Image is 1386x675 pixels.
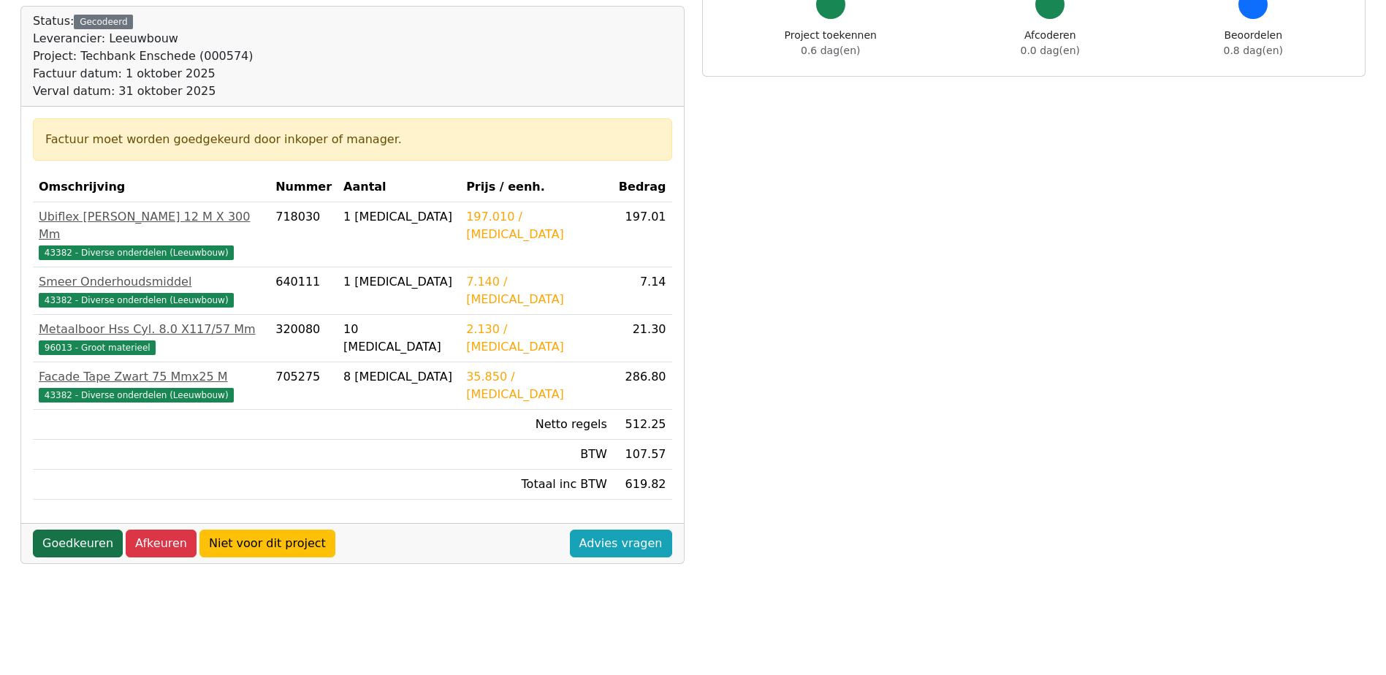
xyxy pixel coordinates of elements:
[613,267,672,315] td: 7.14
[33,530,123,557] a: Goedkeuren
[460,172,613,202] th: Prijs / eenh.
[39,368,264,386] div: Facade Tape Zwart 75 Mmx25 M
[33,12,254,100] div: Status:
[199,530,335,557] a: Niet voor dit project
[270,172,338,202] th: Nummer
[126,530,197,557] a: Afkeuren
[466,273,607,308] div: 7.140 / [MEDICAL_DATA]
[33,30,254,47] div: Leverancier: Leeuwbouw
[613,440,672,470] td: 107.57
[343,208,454,226] div: 1 [MEDICAL_DATA]
[785,28,877,58] div: Project toekennen
[613,470,672,500] td: 619.82
[39,208,264,261] a: Ubiflex [PERSON_NAME] 12 M X 300 Mm43382 - Diverse onderdelen (Leeuwbouw)
[1021,45,1080,56] span: 0.0 dag(en)
[33,47,254,65] div: Project: Techbank Enschede (000574)
[39,273,264,291] div: Smeer Onderhoudsmiddel
[39,321,264,356] a: Metaalboor Hss Cyl. 8.0 X117/57 Mm96013 - Groot materieel
[270,362,338,410] td: 705275
[270,315,338,362] td: 320080
[466,208,607,243] div: 197.010 / [MEDICAL_DATA]
[33,65,254,83] div: Factuur datum: 1 oktober 2025
[343,321,454,356] div: 10 [MEDICAL_DATA]
[39,273,264,308] a: Smeer Onderhoudsmiddel43382 - Diverse onderdelen (Leeuwbouw)
[270,202,338,267] td: 718030
[466,368,607,403] div: 35.850 / [MEDICAL_DATA]
[613,362,672,410] td: 286.80
[613,202,672,267] td: 197.01
[460,470,613,500] td: Totaal inc BTW
[1021,28,1080,58] div: Afcoderen
[466,321,607,356] div: 2.130 / [MEDICAL_DATA]
[33,83,254,100] div: Verval datum: 31 oktober 2025
[343,368,454,386] div: 8 [MEDICAL_DATA]
[460,410,613,440] td: Netto regels
[613,172,672,202] th: Bedrag
[460,440,613,470] td: BTW
[343,273,454,291] div: 1 [MEDICAL_DATA]
[613,410,672,440] td: 512.25
[39,208,264,243] div: Ubiflex [PERSON_NAME] 12 M X 300 Mm
[39,321,264,338] div: Metaalboor Hss Cyl. 8.0 X117/57 Mm
[338,172,460,202] th: Aantal
[39,388,234,403] span: 43382 - Diverse onderdelen (Leeuwbouw)
[74,15,133,29] div: Gecodeerd
[39,245,234,260] span: 43382 - Diverse onderdelen (Leeuwbouw)
[801,45,860,56] span: 0.6 dag(en)
[1224,28,1283,58] div: Beoordelen
[270,267,338,315] td: 640111
[1224,45,1283,56] span: 0.8 dag(en)
[33,172,270,202] th: Omschrijving
[39,293,234,308] span: 43382 - Diverse onderdelen (Leeuwbouw)
[613,315,672,362] td: 21.30
[570,530,672,557] a: Advies vragen
[39,368,264,403] a: Facade Tape Zwart 75 Mmx25 M43382 - Diverse onderdelen (Leeuwbouw)
[45,131,660,148] div: Factuur moet worden goedgekeurd door inkoper of manager.
[39,340,156,355] span: 96013 - Groot materieel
